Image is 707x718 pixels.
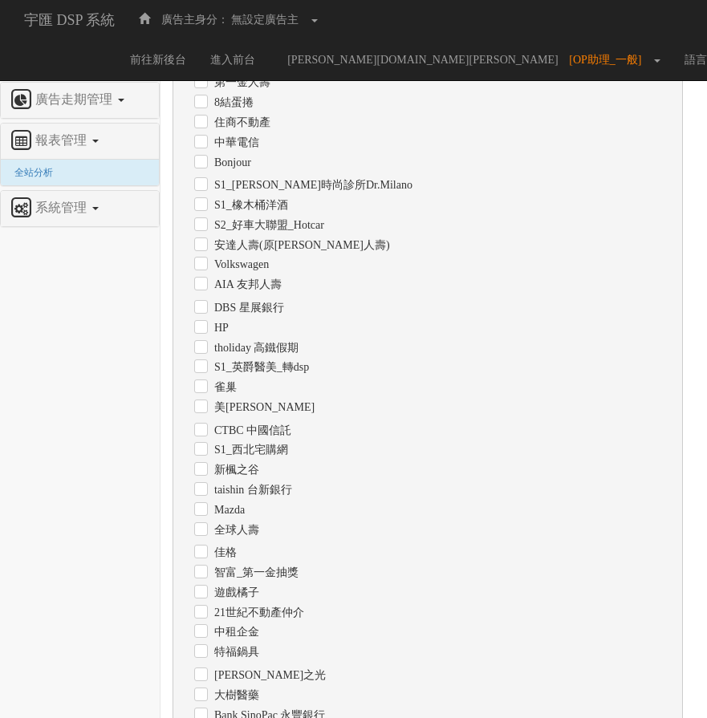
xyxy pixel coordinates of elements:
span: [OP助理_一般] [569,54,649,66]
label: Bonjour [210,155,251,171]
label: 安達人壽(原[PERSON_NAME]人壽) [210,237,390,254]
span: 廣告走期管理 [34,92,116,106]
a: [PERSON_NAME][DOMAIN_NAME][PERSON_NAME] [OP助理_一般] [267,40,672,80]
a: 廣告走期管理 [8,87,152,113]
label: HP [210,320,229,336]
a: 系統管理 [8,196,152,221]
label: CTBC 中國信託 [210,423,291,439]
label: 遊戲橘子 [210,585,259,601]
label: 第一金人壽 [210,75,270,91]
a: 進入前台 [198,40,267,80]
label: 美[PERSON_NAME] [210,400,315,416]
span: 報表管理 [34,133,91,147]
span: 系統管理 [34,201,91,214]
label: Volkswagen [210,257,269,273]
label: 中租企金 [210,624,259,640]
label: 住商不動產 [210,115,270,131]
label: 21世紀不動產仲介 [210,605,304,621]
label: 中華電信 [210,135,259,151]
a: 前往新後台 [118,40,198,80]
a: 全站分析 [8,166,53,178]
label: 特福鍋具 [210,644,259,660]
label: S1_[PERSON_NAME]時尚診所Dr.Milano [210,177,412,193]
label: S1_西北宅購網 [210,442,288,458]
label: [PERSON_NAME]之光 [210,667,326,684]
label: DBS 星展銀行 [210,300,284,316]
label: Mazda [210,502,245,518]
label: 8結蛋捲 [210,95,254,111]
label: 大樹醫藥 [210,688,259,704]
span: 全站分析 [8,167,53,178]
label: 新楓之谷 [210,462,259,478]
label: taishin 台新銀行 [210,482,292,498]
label: S2_好車大聯盟_Hotcar [210,217,324,233]
a: 報表管理 [8,128,152,154]
label: 雀巢 [210,379,237,396]
label: S1_英爵醫美_轉dsp [210,359,309,375]
span: 無設定廣告主 [231,14,299,26]
label: AIA 友邦人壽 [210,277,282,293]
span: 廣告主身分： [161,14,229,26]
label: 佳格 [210,545,237,561]
label: 智富_第一金抽獎 [210,565,299,581]
label: 全球人壽 [210,522,259,538]
label: tholiday 高鐵假期 [210,340,299,356]
label: S1_橡木桶洋酒 [210,197,288,213]
span: [PERSON_NAME][DOMAIN_NAME][PERSON_NAME] [279,54,567,66]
